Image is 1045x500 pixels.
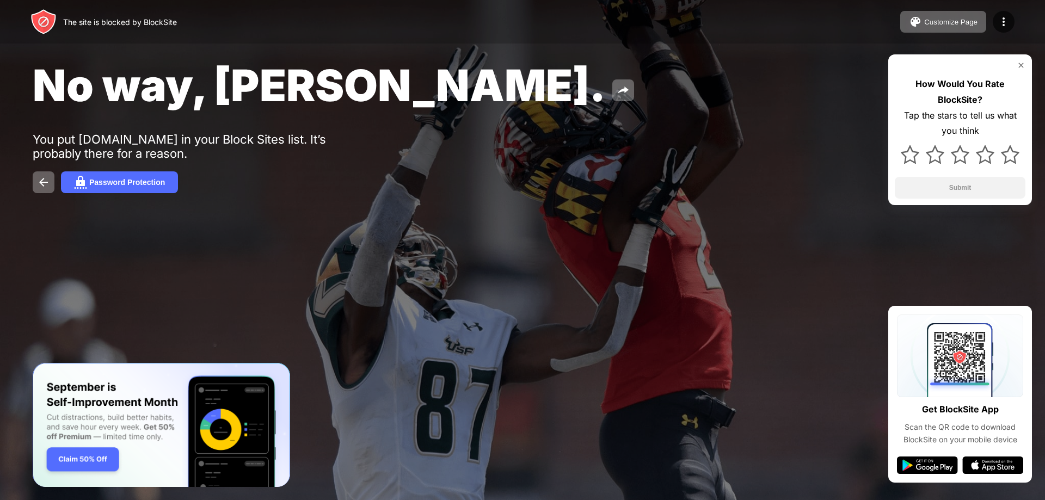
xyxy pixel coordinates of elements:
[900,11,986,33] button: Customize Page
[33,363,290,487] iframe: Banner
[74,176,87,189] img: password.svg
[922,402,999,417] div: Get BlockSite App
[1001,145,1019,164] img: star.svg
[997,15,1010,28] img: menu-icon.svg
[895,108,1025,139] div: Tap the stars to tell us what you think
[909,15,922,28] img: pallet.svg
[895,76,1025,108] div: How Would You Rate BlockSite?
[976,145,994,164] img: star.svg
[30,9,57,35] img: header-logo.svg
[897,456,958,474] img: google-play.svg
[897,314,1023,397] img: qrcode.svg
[895,177,1025,199] button: Submit
[37,176,50,189] img: back.svg
[924,18,978,26] div: Customize Page
[617,84,630,97] img: share.svg
[63,17,177,27] div: The site is blocked by BlockSite
[33,59,606,112] span: No way, [PERSON_NAME].
[33,132,369,161] div: You put [DOMAIN_NAME] in your Block Sites list. It’s probably there for a reason.
[89,178,165,187] div: Password Protection
[1017,61,1025,70] img: rate-us-close.svg
[897,421,1023,446] div: Scan the QR code to download BlockSite on your mobile device
[61,171,178,193] button: Password Protection
[962,456,1023,474] img: app-store.svg
[926,145,944,164] img: star.svg
[901,145,919,164] img: star.svg
[951,145,969,164] img: star.svg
